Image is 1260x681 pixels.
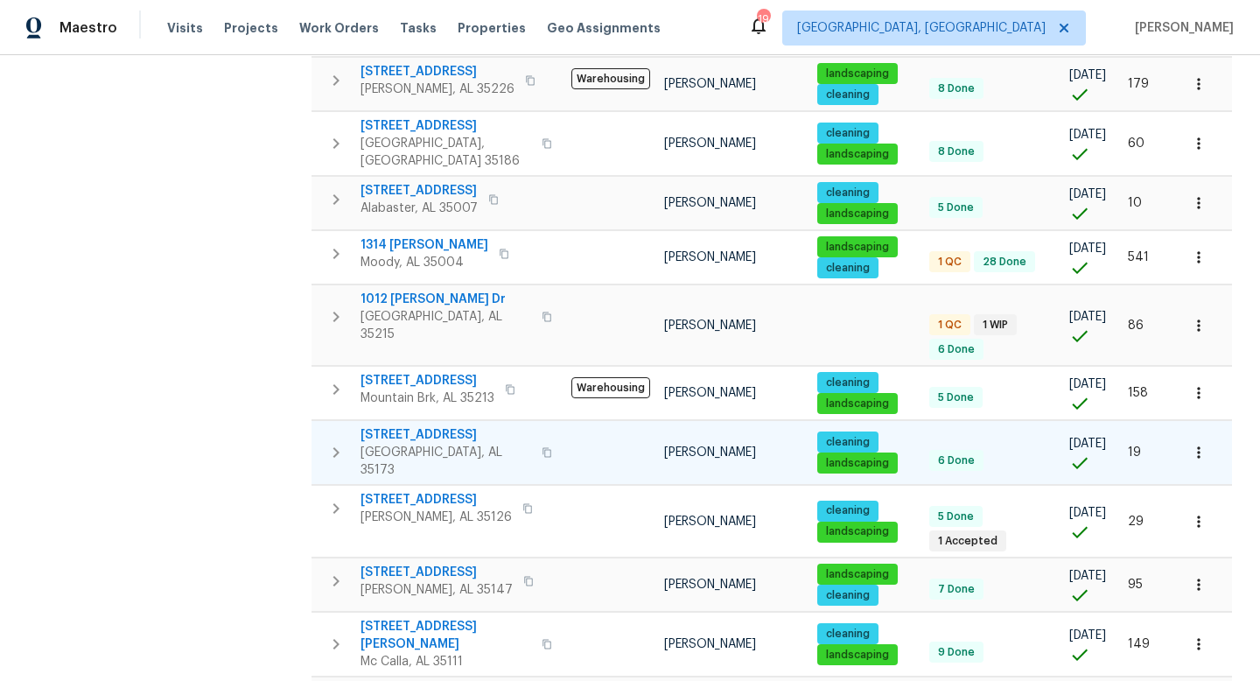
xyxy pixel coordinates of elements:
[819,648,896,663] span: landscaping
[360,444,531,479] span: [GEOGRAPHIC_DATA], AL 35173
[360,372,494,390] span: [STREET_ADDRESS]
[1128,319,1144,332] span: 86
[931,509,981,524] span: 5 Done
[1069,311,1106,323] span: [DATE]
[819,503,877,518] span: cleaning
[360,63,514,81] span: [STREET_ADDRESS]
[976,318,1015,333] span: 1 WIP
[1128,516,1144,528] span: 29
[797,19,1046,37] span: [GEOGRAPHIC_DATA], [GEOGRAPHIC_DATA]
[1069,507,1106,519] span: [DATE]
[1069,188,1106,200] span: [DATE]
[167,19,203,37] span: Visits
[360,81,514,98] span: [PERSON_NAME], AL 35226
[360,182,478,200] span: [STREET_ADDRESS]
[664,78,756,90] span: [PERSON_NAME]
[1128,137,1144,150] span: 60
[1069,129,1106,141] span: [DATE]
[547,19,661,37] span: Geo Assignments
[819,207,896,221] span: landscaping
[360,390,494,407] span: Mountain Brk, AL 35213
[931,81,982,96] span: 8 Done
[819,524,896,539] span: landscaping
[664,251,756,263] span: [PERSON_NAME]
[1128,78,1149,90] span: 179
[664,387,756,399] span: [PERSON_NAME]
[1069,242,1106,255] span: [DATE]
[400,22,437,34] span: Tasks
[664,137,756,150] span: [PERSON_NAME]
[819,186,877,200] span: cleaning
[931,453,982,468] span: 6 Done
[1128,19,1234,37] span: [PERSON_NAME]
[664,516,756,528] span: [PERSON_NAME]
[931,318,969,333] span: 1 QC
[360,236,488,254] span: 1314 [PERSON_NAME]
[819,147,896,162] span: landscaping
[819,240,896,255] span: landscaping
[360,653,531,670] span: Mc Calla, AL 35111
[59,19,117,37] span: Maestro
[819,627,877,642] span: cleaning
[819,456,896,471] span: landscaping
[1069,570,1106,582] span: [DATE]
[931,255,969,270] span: 1 QC
[819,376,877,390] span: cleaning
[931,645,982,660] span: 9 Done
[571,68,650,89] span: Warehousing
[1069,438,1106,450] span: [DATE]
[819,435,877,450] span: cleaning
[757,11,769,28] div: 19
[360,117,531,135] span: [STREET_ADDRESS]
[1128,579,1143,591] span: 95
[931,534,1004,549] span: 1 Accepted
[571,377,650,398] span: Warehousing
[360,581,513,599] span: [PERSON_NAME], AL 35147
[819,88,877,102] span: cleaning
[976,255,1033,270] span: 28 Done
[664,579,756,591] span: [PERSON_NAME]
[664,638,756,650] span: [PERSON_NAME]
[819,588,877,603] span: cleaning
[360,491,512,509] span: [STREET_ADDRESS]
[819,67,896,81] span: landscaping
[1069,629,1106,642] span: [DATE]
[299,19,379,37] span: Work Orders
[819,261,877,276] span: cleaning
[931,144,982,159] span: 8 Done
[360,426,531,444] span: [STREET_ADDRESS]
[664,319,756,332] span: [PERSON_NAME]
[1128,197,1142,209] span: 10
[360,200,478,217] span: Alabaster, AL 35007
[1128,387,1148,399] span: 158
[224,19,278,37] span: Projects
[1069,378,1106,390] span: [DATE]
[1128,638,1150,650] span: 149
[360,291,531,308] span: 1012 [PERSON_NAME] Dr
[931,200,981,215] span: 5 Done
[360,564,513,581] span: [STREET_ADDRESS]
[458,19,526,37] span: Properties
[360,135,531,170] span: [GEOGRAPHIC_DATA], [GEOGRAPHIC_DATA] 35186
[819,126,877,141] span: cleaning
[360,618,531,653] span: [STREET_ADDRESS][PERSON_NAME]
[1069,69,1106,81] span: [DATE]
[360,509,512,526] span: [PERSON_NAME], AL 35126
[819,397,896,411] span: landscaping
[360,254,488,271] span: Moody, AL 35004
[664,197,756,209] span: [PERSON_NAME]
[931,582,982,597] span: 7 Done
[1128,251,1149,263] span: 541
[931,342,982,357] span: 6 Done
[664,446,756,459] span: [PERSON_NAME]
[1128,446,1141,459] span: 19
[819,567,896,582] span: landscaping
[360,308,531,343] span: [GEOGRAPHIC_DATA], AL 35215
[931,390,981,405] span: 5 Done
